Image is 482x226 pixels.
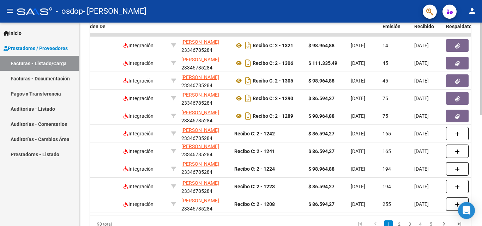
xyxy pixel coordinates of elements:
i: Descargar documento [243,40,253,51]
div: 23346785284 [181,56,229,71]
datatable-header-cell: Facturado x Orden De [82,11,121,42]
mat-icon: menu [6,7,14,15]
span: 165 [382,148,391,154]
span: 75 [382,96,388,101]
div: 23346785284 [181,126,229,141]
span: 194 [382,184,391,189]
datatable-header-cell: Razón Social [179,11,231,42]
span: [PERSON_NAME] [181,74,219,80]
datatable-header-cell: Días desde Emisión [380,11,411,42]
span: 45 [382,60,388,66]
span: [DATE] [414,78,429,84]
span: [DATE] [351,96,365,101]
strong: Recibo C: 2 - 1290 [253,96,293,101]
span: [PERSON_NAME] [181,161,219,167]
span: [DATE] [351,60,365,66]
span: [DATE] [351,166,365,172]
span: [DATE] [351,148,365,154]
span: 194 [382,166,391,172]
span: [DATE] [414,184,429,189]
span: 255 [382,201,391,207]
span: 45 [382,78,388,84]
div: 23346785284 [181,197,229,212]
i: Descargar documento [243,75,253,86]
strong: Recibo C: 2 - 1208 [234,201,275,207]
span: [PERSON_NAME] [181,143,219,149]
strong: $ 86.594,27 [308,201,335,207]
datatable-header-cell: Fecha Cpbt [348,11,380,42]
strong: $ 98.964,88 [308,43,335,48]
span: [PERSON_NAME] [181,180,219,186]
span: [PERSON_NAME] [181,92,219,98]
span: [PERSON_NAME] [181,39,219,45]
i: Descargar documento [243,57,253,69]
div: 23346785284 [181,109,229,123]
i: Descargar documento [243,93,253,104]
span: Integración [123,184,153,189]
span: - osdop [56,4,83,19]
strong: $ 86.594,27 [308,96,335,101]
strong: Recibo C: 2 - 1321 [253,43,293,48]
span: 165 [382,131,391,136]
i: Descargar documento [243,110,253,122]
span: - [PERSON_NAME] [83,4,146,19]
span: [DATE] [351,113,365,119]
span: [DATE] [414,60,429,66]
span: Integración [123,131,153,136]
span: [PERSON_NAME] [181,198,219,203]
span: [PERSON_NAME] [181,110,219,115]
strong: Recibo C: 2 - 1305 [253,78,293,84]
div: 23346785284 [181,144,229,159]
div: 23346785284 [181,161,229,176]
span: [DATE] [351,201,365,207]
div: 23346785284 [181,91,229,106]
strong: $ 98.964,88 [308,113,335,119]
span: Integración [123,166,153,172]
div: 23346785284 [181,179,229,194]
strong: Recibo C: 2 - 1289 [253,113,293,119]
span: Facturado x Orden De [85,16,111,29]
span: [DATE] [414,43,429,48]
span: [DATE] [414,113,429,119]
span: [DATE] [351,78,365,84]
strong: Recibo C: 2 - 1224 [234,166,275,172]
datatable-header-cell: CPBT [231,11,306,42]
span: Fecha Recibido [414,16,434,29]
span: [DATE] [414,131,429,136]
strong: $ 86.594,27 [308,148,335,154]
span: Doc Respaldatoria [446,16,478,29]
span: [DATE] [414,166,429,172]
span: Integración [123,113,153,119]
span: 14 [382,43,388,48]
strong: Recibo C: 2 - 1242 [234,131,275,136]
span: [PERSON_NAME] [181,57,219,62]
span: [DATE] [414,148,429,154]
span: [PERSON_NAME] [181,127,219,133]
span: Prestadores / Proveedores [4,44,68,52]
span: 75 [382,113,388,119]
strong: Recibo C: 2 - 1241 [234,148,275,154]
span: Integración [123,43,153,48]
span: Días desde Emisión [382,16,407,29]
span: Integración [123,78,153,84]
span: [DATE] [351,184,365,189]
strong: Recibo C: 2 - 1306 [253,60,293,66]
strong: $ 98.964,88 [308,166,335,172]
span: [DATE] [414,96,429,101]
strong: $ 111.335,49 [308,60,337,66]
datatable-header-cell: Area [121,11,168,42]
strong: $ 98.964,88 [308,78,335,84]
span: [DATE] [414,201,429,207]
strong: Recibo C: 2 - 1223 [234,184,275,189]
span: Integración [123,60,153,66]
span: Integración [123,148,153,154]
strong: $ 86.594,27 [308,184,335,189]
span: Integración [123,201,153,207]
datatable-header-cell: Monto [306,11,348,42]
div: 23346785284 [181,38,229,53]
div: Open Intercom Messenger [458,202,475,219]
mat-icon: person [468,7,476,15]
div: 23346785284 [181,73,229,88]
datatable-header-cell: Fecha Recibido [411,11,443,42]
span: Integración [123,96,153,101]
